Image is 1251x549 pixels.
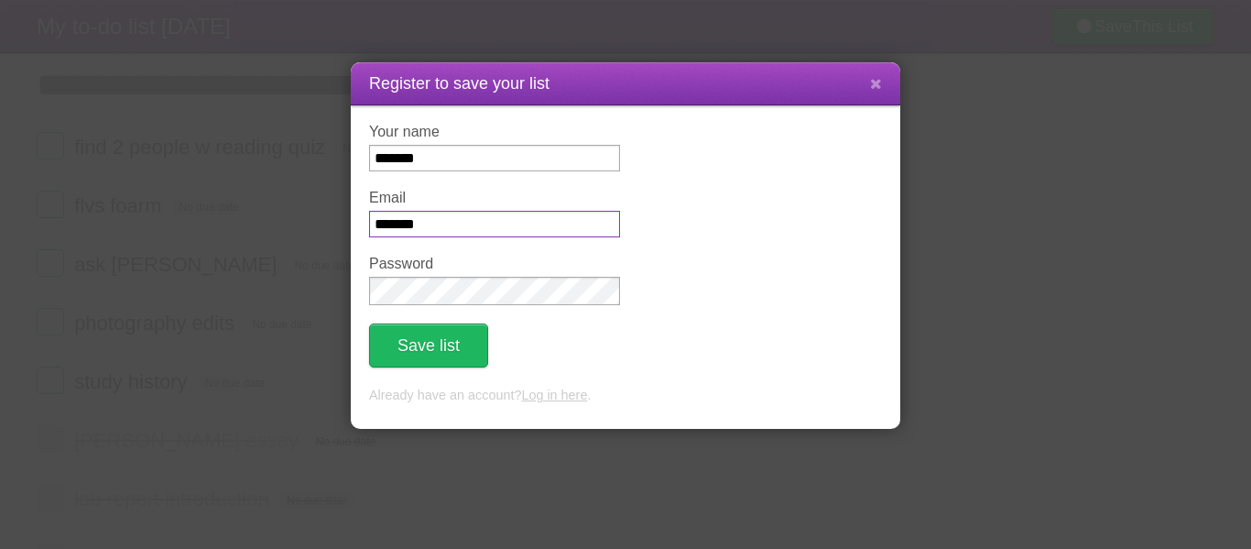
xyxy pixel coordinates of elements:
label: Email [369,190,620,206]
label: Password [369,256,620,272]
button: Save list [369,324,488,368]
p: Already have an account? . [369,386,882,406]
h1: Register to save your list [369,71,882,96]
a: Log in here [521,388,587,402]
label: Your name [369,124,620,140]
